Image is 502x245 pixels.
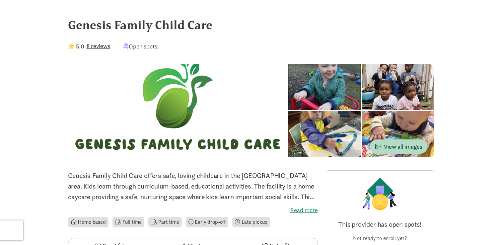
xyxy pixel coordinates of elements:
[68,170,318,202] p: Genesis Family Child Care offers safe, loving childcare in the [GEOGRAPHIC_DATA] area. Kids learn...
[375,142,422,151] span: View all images
[68,16,434,34] div: Genesis Family Child Care
[123,42,159,51] div: Open spots!
[148,217,181,227] li: Part time
[331,234,429,242] p: Not ready to enroll yet?
[370,139,428,154] button: View all images
[68,206,318,214] label: Read more
[68,217,108,227] li: Home based
[186,217,229,227] li: Early drop-off
[331,220,429,229] p: This provider has open spots!
[361,176,399,212] img: Provider logo
[232,217,270,227] li: Late pickup
[68,42,110,51] div: -
[76,42,84,50] strong: 5.0
[112,217,144,227] li: Full time
[87,41,110,50] button: 8 reviews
